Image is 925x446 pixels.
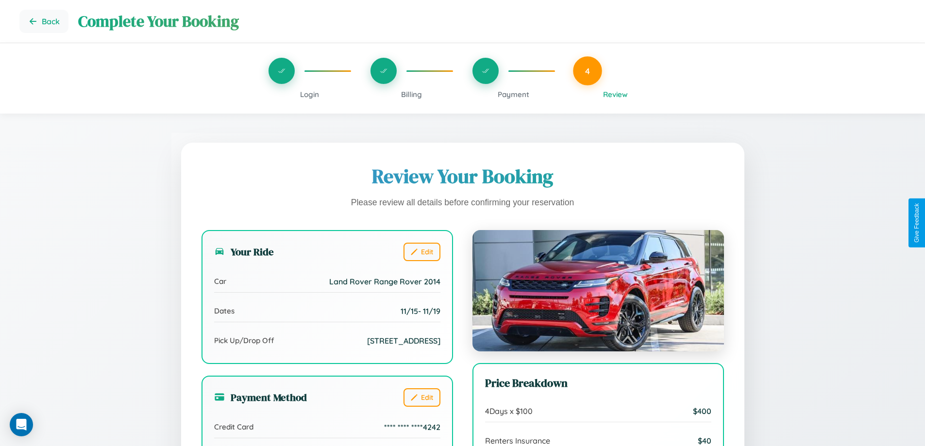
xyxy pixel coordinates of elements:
[404,388,440,407] button: Edit
[603,90,628,99] span: Review
[202,195,724,211] p: Please review all details before confirming your reservation
[300,90,319,99] span: Login
[585,66,590,76] span: 4
[401,306,440,316] span: 11 / 15 - 11 / 19
[78,11,906,32] h1: Complete Your Booking
[202,163,724,189] h1: Review Your Booking
[10,413,33,436] div: Open Intercom Messenger
[498,90,529,99] span: Payment
[913,203,920,243] div: Give Feedback
[472,230,724,351] img: Land Rover Range Rover
[367,336,440,346] span: [STREET_ADDRESS]
[214,422,253,431] span: Credit Card
[214,336,274,345] span: Pick Up/Drop Off
[214,277,226,286] span: Car
[485,376,711,391] h3: Price Breakdown
[214,390,307,404] h3: Payment Method
[698,436,711,446] span: $ 40
[329,277,440,286] span: Land Rover Range Rover 2014
[693,406,711,416] span: $ 400
[404,243,440,261] button: Edit
[401,90,422,99] span: Billing
[485,436,550,446] span: Renters Insurance
[214,245,274,259] h3: Your Ride
[485,406,533,416] span: 4 Days x $ 100
[214,306,235,315] span: Dates
[19,10,68,33] button: Go back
